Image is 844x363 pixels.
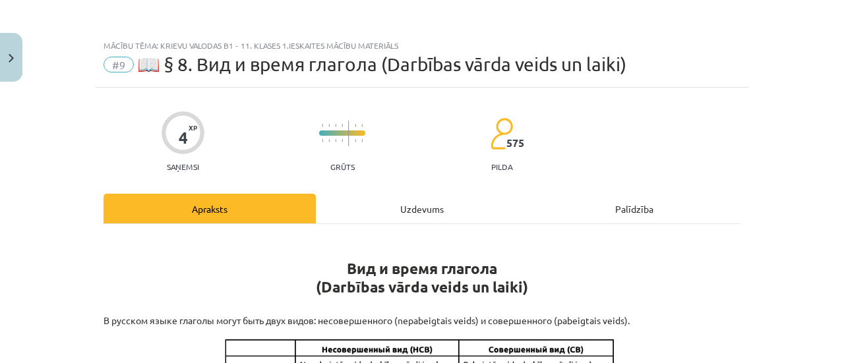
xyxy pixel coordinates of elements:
div: Apraksts [104,194,316,223]
img: icon-short-line-57e1e144782c952c97e751825c79c345078a6d821885a25fce030b3d8c18986b.svg [328,139,330,142]
p: Saņemsi [162,162,204,171]
img: icon-short-line-57e1e144782c952c97e751825c79c345078a6d821885a25fce030b3d8c18986b.svg [355,124,356,127]
div: Uzdevums [316,194,528,223]
img: icon-close-lesson-0947bae3869378f0d4975bcd49f059093ad1ed9edebbc8119c70593378902aed.svg [9,54,14,63]
img: icon-short-line-57e1e144782c952c97e751825c79c345078a6d821885a25fce030b3d8c18986b.svg [342,124,343,127]
img: icon-short-line-57e1e144782c952c97e751825c79c345078a6d821885a25fce030b3d8c18986b.svg [335,139,336,142]
img: icon-short-line-57e1e144782c952c97e751825c79c345078a6d821885a25fce030b3d8c18986b.svg [322,124,323,127]
img: icon-short-line-57e1e144782c952c97e751825c79c345078a6d821885a25fce030b3d8c18986b.svg [342,139,343,142]
p: В русском языке глаголы могут быть двух видов: несовершенного (nepabeigtais veids) и совершенного... [104,300,740,327]
span: XP [189,124,197,131]
img: icon-short-line-57e1e144782c952c97e751825c79c345078a6d821885a25fce030b3d8c18986b.svg [335,124,336,127]
span: 📖 § 8. Вид и время глагола (Darbības vārda veids un laiki) [137,53,626,75]
img: icon-short-line-57e1e144782c952c97e751825c79c345078a6d821885a25fce030b3d8c18986b.svg [322,139,323,142]
div: 4 [179,128,188,147]
span: #9 [104,57,134,72]
p: Grūts [330,162,355,171]
span: 575 [506,137,524,149]
img: students-c634bb4e5e11cddfef0936a35e636f08e4e9abd3cc4e673bd6f9a4125e45ecb1.svg [490,117,513,150]
div: Mācību tēma: Krievu valodas b1 - 11. klases 1.ieskaites mācību materiāls [104,41,740,50]
img: icon-short-line-57e1e144782c952c97e751825c79c345078a6d821885a25fce030b3d8c18986b.svg [361,139,363,142]
img: icon-short-line-57e1e144782c952c97e751825c79c345078a6d821885a25fce030b3d8c18986b.svg [355,139,356,142]
div: Palīdzība [528,194,740,223]
p: pilda [491,162,512,171]
img: icon-short-line-57e1e144782c952c97e751825c79c345078a6d821885a25fce030b3d8c18986b.svg [361,124,363,127]
strong: Вид и время глагола (Darbības vārda veids un laiki) [316,259,528,296]
img: icon-long-line-d9ea69661e0d244f92f715978eff75569469978d946b2353a9bb055b3ed8787d.svg [348,121,349,146]
img: icon-short-line-57e1e144782c952c97e751825c79c345078a6d821885a25fce030b3d8c18986b.svg [328,124,330,127]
